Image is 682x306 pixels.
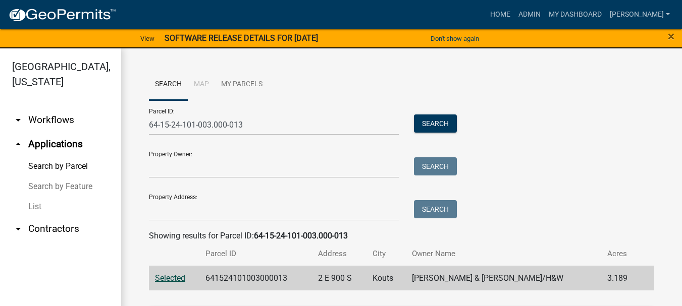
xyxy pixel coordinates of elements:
[12,223,24,235] i: arrow_drop_down
[414,157,457,175] button: Search
[215,69,269,101] a: My Parcels
[149,230,654,242] div: Showing results for Parcel ID:
[12,114,24,126] i: arrow_drop_down
[199,242,311,266] th: Parcel ID
[668,30,674,42] button: Close
[12,138,24,150] i: arrow_drop_up
[254,231,348,240] strong: 64-15-24-101-003.000-013
[136,30,159,47] a: View
[601,266,640,290] td: 3.189
[366,242,406,266] th: City
[165,33,318,43] strong: SOFTWARE RELEASE DETAILS FOR [DATE]
[601,242,640,266] th: Acres
[366,266,406,290] td: Kouts
[406,242,601,266] th: Owner Name
[427,30,483,47] button: Don't show again
[545,5,606,24] a: My Dashboard
[414,114,457,133] button: Search
[668,29,674,43] span: ×
[406,266,601,290] td: [PERSON_NAME] & [PERSON_NAME]/H&W
[149,69,188,101] a: Search
[155,273,185,283] a: Selected
[414,200,457,218] button: Search
[514,5,545,24] a: Admin
[312,266,367,290] td: 2 E 900 S
[606,5,674,24] a: [PERSON_NAME]
[486,5,514,24] a: Home
[312,242,367,266] th: Address
[199,266,311,290] td: 641524101003000013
